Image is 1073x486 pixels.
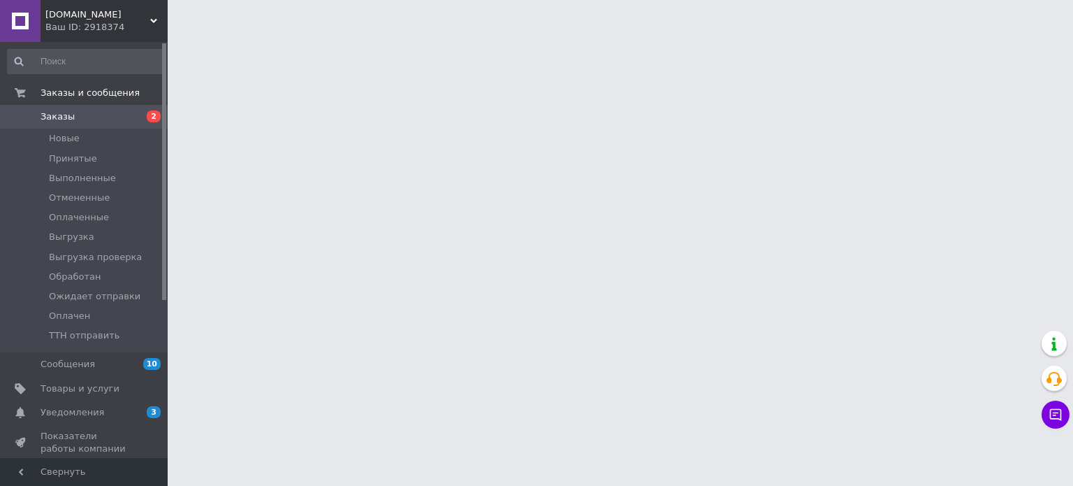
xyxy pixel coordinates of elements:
[41,87,140,99] span: Заказы и сообщения
[49,271,101,283] span: Обработан
[49,310,90,322] span: Оплачен
[49,211,109,224] span: Оплаченные
[49,172,116,185] span: Выполненные
[41,430,129,455] span: Показатели работы компании
[45,8,150,21] span: OPTCOSMETIKA.COM
[49,251,142,264] span: Выгрузка проверка
[49,290,140,303] span: Ожидает отправки
[49,192,110,204] span: Отмененные
[143,358,161,370] span: 10
[49,329,119,342] span: ТТН отправить
[49,231,94,243] span: Выгрузка
[1042,401,1070,429] button: Чат с покупателем
[147,110,161,122] span: 2
[41,383,119,395] span: Товары и услуги
[49,132,80,145] span: Новые
[41,110,75,123] span: Заказы
[49,152,97,165] span: Принятые
[7,49,165,74] input: Поиск
[45,21,168,34] div: Ваш ID: 2918374
[41,358,95,371] span: Сообщения
[147,406,161,418] span: 3
[41,406,104,419] span: Уведомления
